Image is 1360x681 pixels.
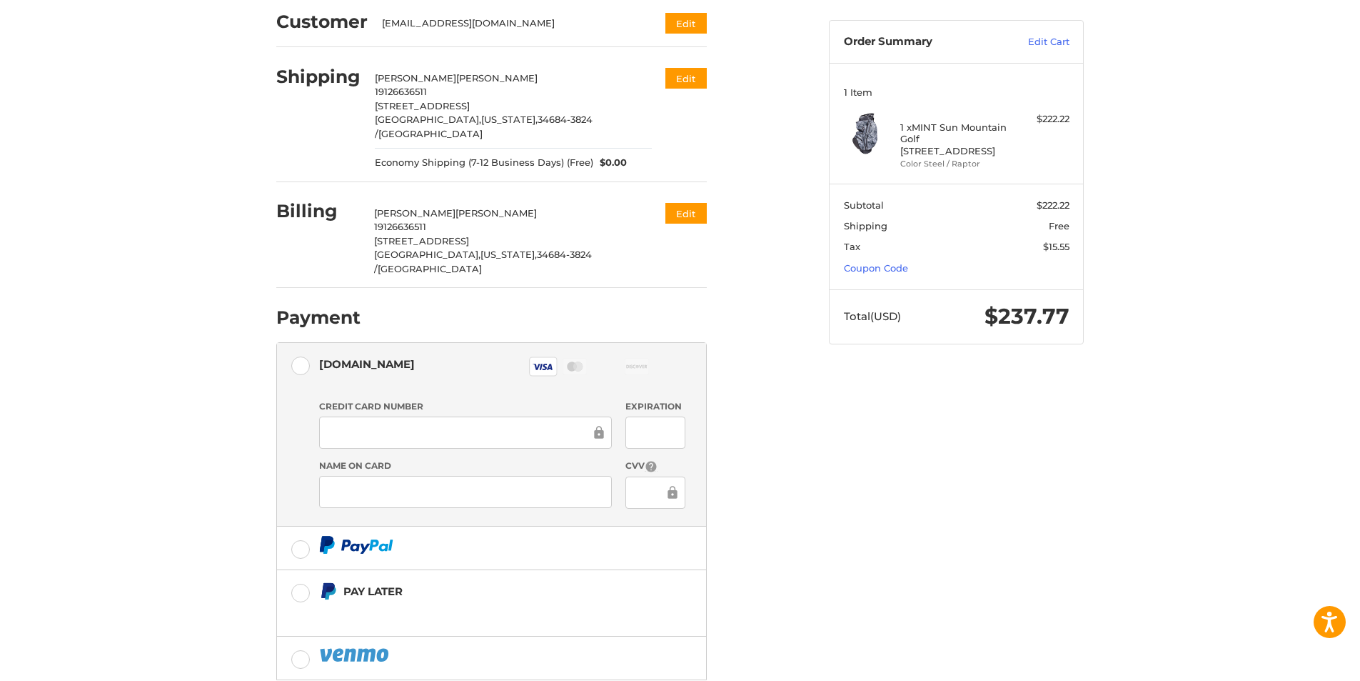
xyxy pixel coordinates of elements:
a: Coupon Code [844,262,908,274]
span: [PERSON_NAME] [375,72,456,84]
span: Free [1049,220,1069,232]
span: 34684-3824 / [374,249,592,274]
img: PayPal icon [319,646,392,664]
span: [GEOGRAPHIC_DATA], [375,114,481,125]
h4: 1 x MINT Sun Mountain Golf [STREET_ADDRESS] [900,121,1009,156]
h2: Customer [276,11,368,33]
button: Edit [665,13,707,34]
span: [US_STATE], [481,114,538,125]
button: Edit [665,203,707,224]
label: CVV [625,459,685,473]
h2: Payment [276,307,361,329]
div: $222.22 [1013,112,1069,126]
label: Credit Card Number [319,400,612,413]
span: $0.00 [593,156,628,170]
label: Expiration [625,400,685,413]
span: [STREET_ADDRESS] [374,235,469,247]
span: [PERSON_NAME] [374,207,455,219]
span: $222.22 [1037,199,1069,211]
h2: Billing [276,200,360,222]
span: Total (USD) [844,309,901,323]
button: Edit [665,68,707,89]
span: 19126636511 [375,86,427,97]
span: $15.55 [1043,241,1069,252]
h3: 1 Item [844,86,1069,98]
span: 19126636511 [374,221,426,232]
span: Shipping [844,220,887,232]
span: 34684-3824 / [375,114,593,139]
span: [US_STATE], [480,249,537,260]
span: [GEOGRAPHIC_DATA], [374,249,480,260]
span: [PERSON_NAME] [456,72,538,84]
span: [GEOGRAPHIC_DATA] [378,128,483,139]
img: PayPal icon [319,536,393,554]
span: Tax [844,241,860,252]
iframe: PayPal Message 1 [319,606,618,619]
div: [DOMAIN_NAME] [319,352,415,376]
div: Pay Later [343,580,617,603]
img: Pay Later icon [319,582,337,600]
a: Edit Cart [997,35,1069,49]
span: $237.77 [984,303,1069,329]
span: [PERSON_NAME] [455,207,537,219]
span: [GEOGRAPHIC_DATA] [378,263,482,274]
span: [STREET_ADDRESS] [375,100,470,111]
li: Color Steel / Raptor [900,158,1009,170]
h2: Shipping [276,66,361,88]
h3: Order Summary [844,35,997,49]
span: Subtotal [844,199,884,211]
span: Economy Shipping (7-12 Business Days) (Free) [375,156,593,170]
label: Name on Card [319,459,612,472]
div: [EMAIL_ADDRESS][DOMAIN_NAME] [382,16,638,31]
